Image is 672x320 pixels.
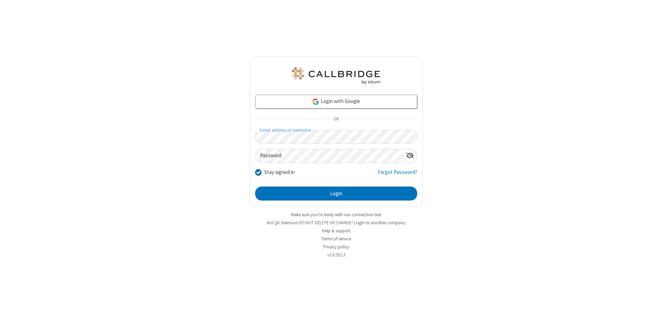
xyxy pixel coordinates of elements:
a: Privacy policy [323,244,349,250]
img: google-icon.png [312,98,320,106]
input: Password [255,149,403,163]
li: v2.6.352.3 [250,252,423,258]
div: Show password [403,149,417,162]
a: Terms of service [321,236,351,242]
a: Help & support [322,228,350,234]
img: QA Selenium DO NOT DELETE OR CHANGE [290,67,381,84]
input: Email address or username [255,130,417,144]
a: Make sure you're ready with our connection test [291,212,381,218]
a: Login with Google [255,95,417,109]
iframe: Chat [654,302,667,315]
button: Login to another company [354,219,405,226]
a: Forgot Password? [378,168,417,182]
span: OR [330,115,342,124]
button: Login [255,187,417,201]
label: Stay signed in [264,168,295,176]
li: Not QA Selenium DO NOT DELETE OR CHANGE? [250,219,423,226]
